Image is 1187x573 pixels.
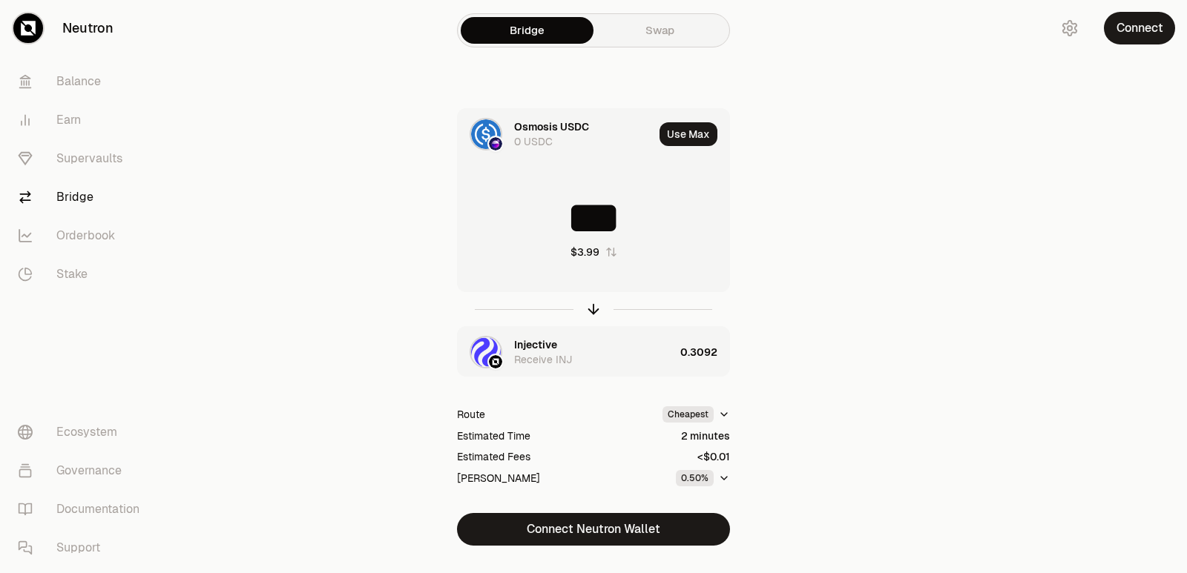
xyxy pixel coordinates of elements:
[471,337,501,367] img: INJ Logo
[489,355,502,368] img: Neutron Logo
[6,62,160,101] a: Balance
[458,109,654,159] div: USDC LogoOsmosis LogoOsmosis USDC0 USDC
[571,245,617,259] button: $3.99
[6,178,160,216] a: Bridge
[6,101,160,139] a: Earn
[6,216,160,255] a: Orderbook
[457,407,485,422] div: Route
[514,337,557,352] div: Injective
[676,470,714,486] div: 0.50%
[6,451,160,490] a: Governance
[457,428,530,443] div: Estimated Time
[457,449,530,464] div: Estimated Fees
[6,139,160,178] a: Supervaults
[461,17,593,44] a: Bridge
[593,17,726,44] a: Swap
[457,471,540,486] div: [PERSON_NAME]
[662,406,730,423] button: Cheapest
[6,529,160,567] a: Support
[681,428,730,443] div: 2 minutes
[489,137,502,150] img: Osmosis Logo
[6,490,160,529] a: Documentation
[458,327,674,377] div: INJ LogoNeutron LogoInjectiveReceive INJ
[6,413,160,451] a: Ecosystem
[676,470,730,486] button: 0.50%
[680,327,729,377] div: 0.3092
[660,122,717,146] button: Use Max
[457,513,730,546] button: Connect Neutron Wallet
[471,119,501,149] img: USDC Logo
[458,327,729,377] button: INJ LogoNeutron LogoInjectiveReceive INJ0.3092
[514,352,572,367] div: Receive INJ
[697,449,730,464] div: <$0.01
[514,119,589,134] div: Osmosis USDC
[571,245,599,259] div: $3.99
[662,406,714,423] div: Cheapest
[1104,12,1175,44] button: Connect
[514,134,553,149] div: 0 USDC
[6,255,160,294] a: Stake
